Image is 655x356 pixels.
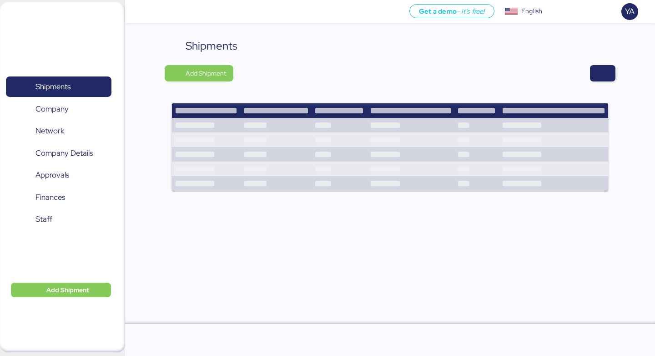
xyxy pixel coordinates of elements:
[6,187,111,208] a: Finances
[131,4,146,20] button: Menu
[35,147,93,160] span: Company Details
[6,209,111,230] a: Staff
[165,65,233,81] button: Add Shipment
[11,283,111,297] button: Add Shipment
[6,165,111,186] a: Approvals
[35,124,64,137] span: Network
[6,98,111,119] a: Company
[6,142,111,163] a: Company Details
[35,168,69,182] span: Approvals
[6,76,111,97] a: Shipments
[186,68,226,79] span: Add Shipment
[35,80,71,93] span: Shipments
[35,191,65,204] span: Finances
[186,38,237,54] div: Shipments
[6,121,111,142] a: Network
[46,285,89,295] span: Add Shipment
[625,5,635,17] span: YA
[521,6,542,16] div: English
[35,102,69,116] span: Company
[35,213,52,226] span: Staff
